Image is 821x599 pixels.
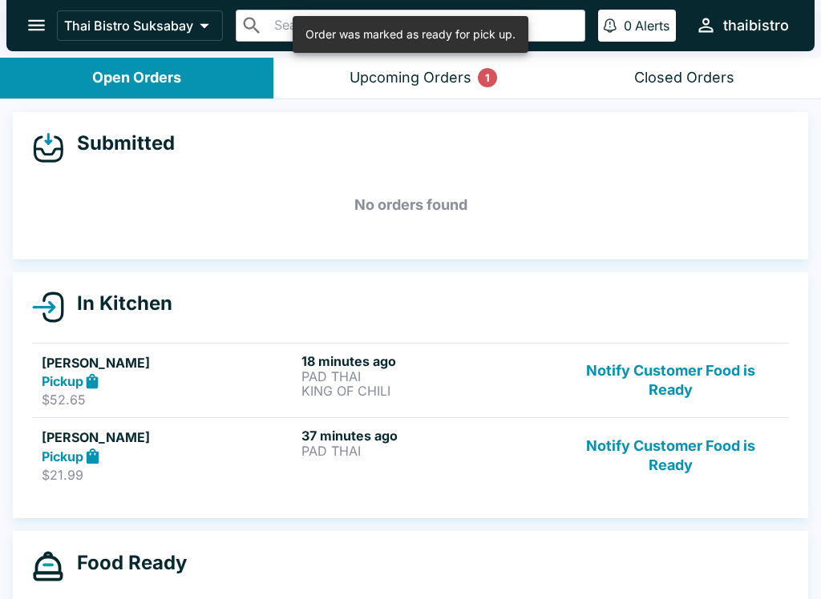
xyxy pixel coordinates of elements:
[485,70,490,86] p: 1
[562,353,779,408] button: Notify Customer Food is Ready
[92,69,181,87] div: Open Orders
[42,467,295,483] p: $21.99
[350,69,471,87] div: Upcoming Orders
[301,353,555,369] h6: 18 minutes ago
[42,353,295,372] h5: [PERSON_NAME]
[42,448,83,464] strong: Pickup
[269,14,578,37] input: Search orders by name or phone number
[57,10,223,41] button: Thai Bistro Suksabay
[42,392,295,408] p: $52.65
[301,369,555,384] p: PAD THAI
[64,291,172,316] h4: In Kitchen
[305,21,516,48] div: Order was marked as ready for pick up.
[32,176,789,234] h5: No orders found
[301,444,555,458] p: PAD THAI
[635,18,669,34] p: Alerts
[301,384,555,398] p: KING OF CHILI
[301,428,555,444] h6: 37 minutes ago
[16,5,57,46] button: open drawer
[32,417,789,492] a: [PERSON_NAME]Pickup$21.9937 minutes agoPAD THAINotify Customer Food is Ready
[64,18,193,34] p: Thai Bistro Suksabay
[32,343,789,418] a: [PERSON_NAME]Pickup$52.6518 minutes agoPAD THAIKING OF CHILINotify Customer Food is Ready
[634,69,734,87] div: Closed Orders
[42,428,295,447] h5: [PERSON_NAME]
[624,18,632,34] p: 0
[64,131,175,155] h4: Submitted
[723,16,789,35] div: thaibistro
[562,428,779,483] button: Notify Customer Food is Ready
[64,551,187,575] h4: Food Ready
[689,8,795,42] button: thaibistro
[42,373,83,389] strong: Pickup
